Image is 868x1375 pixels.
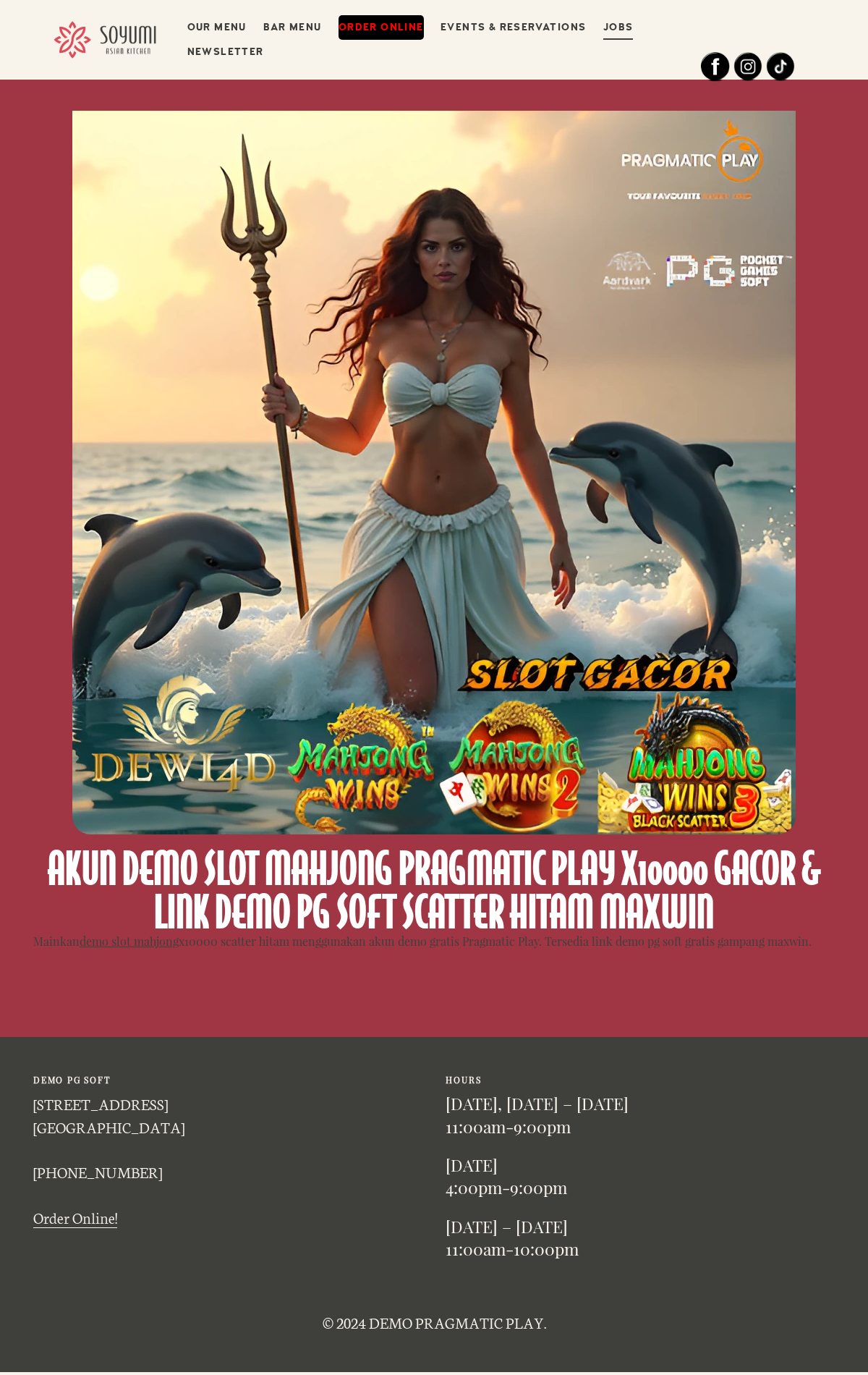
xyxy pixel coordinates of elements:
[33,932,835,952] p: Mainkan x10000 scatter hitam menggunakan akun demo gratis Pragmatic Play. Tersedia link demo pg s...
[33,1311,835,1333] div: © 2024 DEMO PRAGMATIC PLAY.
[33,845,835,932] h1: Akun Demo Slot Mahjong Pragmatic Play x10000 Gacor & Link Demo PG Soft Scatter Hitam Maxwin
[339,15,424,40] a: Order Online
[263,15,321,40] a: Bar Menu
[72,111,796,834] img: Slot Demo
[603,15,634,40] a: Jobs
[446,1075,835,1086] h3: Hours
[33,1075,422,1086] h3: DEMO PG SOFT
[446,1215,835,1261] p: [DATE] – [DATE] 11:00am-10:00pm
[187,15,247,40] a: Our Menu
[80,934,179,949] a: demo slot mahjong
[33,1206,117,1228] a: Order Online!
[701,52,730,82] img: Facebook
[33,1092,422,1228] div: [STREET_ADDRESS] [GEOGRAPHIC_DATA] [PHONE_NUMBER]
[446,1154,835,1199] p: [DATE] 4:00pm-9:00pm
[441,15,586,40] a: Events & Reservations
[187,40,264,64] a: Newsletter
[446,1092,835,1138] p: [DATE], [DATE] – [DATE] 11:00am-9:00pm
[733,52,762,81] img: Instagram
